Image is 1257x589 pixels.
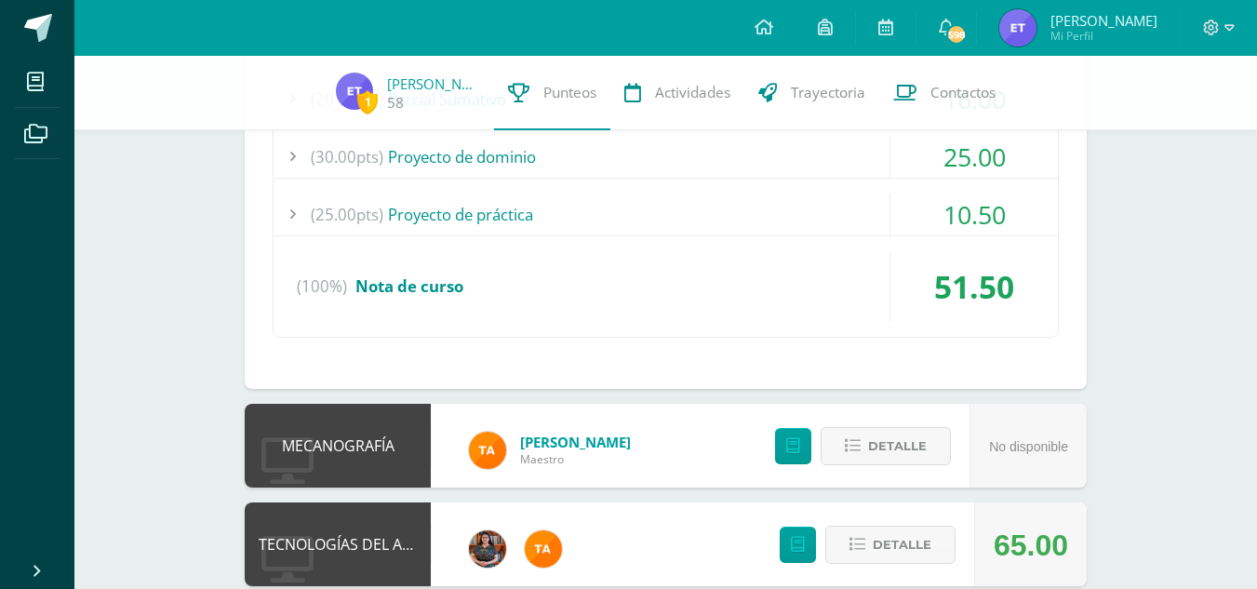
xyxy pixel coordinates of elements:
[336,73,373,110] img: c92786e4281570e938e3a54d1665481b.png
[469,530,506,568] img: 60a759e8b02ec95d430434cf0c0a55c7.png
[825,526,956,564] button: Detalle
[890,194,1058,235] div: 10.50
[245,404,431,488] div: MECANOGRAFÍA
[999,9,1036,47] img: c92786e4281570e938e3a54d1665481b.png
[890,251,1058,322] div: 51.50
[873,528,931,562] span: Detalle
[791,83,865,102] span: Trayectoria
[274,194,1058,235] div: Proyecto de práctica
[610,56,744,130] a: Actividades
[994,503,1068,587] div: 65.00
[525,530,562,568] img: feaeb2f9bb45255e229dc5fdac9a9f6b.png
[494,56,610,130] a: Punteos
[297,251,347,322] span: (100%)
[387,93,404,113] a: 58
[520,433,631,451] a: [PERSON_NAME]
[543,83,596,102] span: Punteos
[357,90,378,114] span: 1
[311,136,383,178] span: (30.00pts)
[930,83,996,102] span: Contactos
[655,83,730,102] span: Actividades
[355,275,463,297] span: Nota de curso
[245,502,431,586] div: TECNOLOGÍAS DEL APRENDIZAJE Y LA COMUNICACIÓN
[989,439,1068,454] span: No disponible
[1050,11,1157,30] span: [PERSON_NAME]
[868,429,927,463] span: Detalle
[946,24,967,45] span: 598
[890,136,1058,178] div: 25.00
[274,136,1058,178] div: Proyecto de dominio
[744,56,879,130] a: Trayectoria
[311,194,383,235] span: (25.00pts)
[1050,28,1157,44] span: Mi Perfil
[821,427,951,465] button: Detalle
[520,451,631,467] span: Maestro
[879,56,1010,130] a: Contactos
[387,74,480,93] a: [PERSON_NAME]
[469,432,506,469] img: feaeb2f9bb45255e229dc5fdac9a9f6b.png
